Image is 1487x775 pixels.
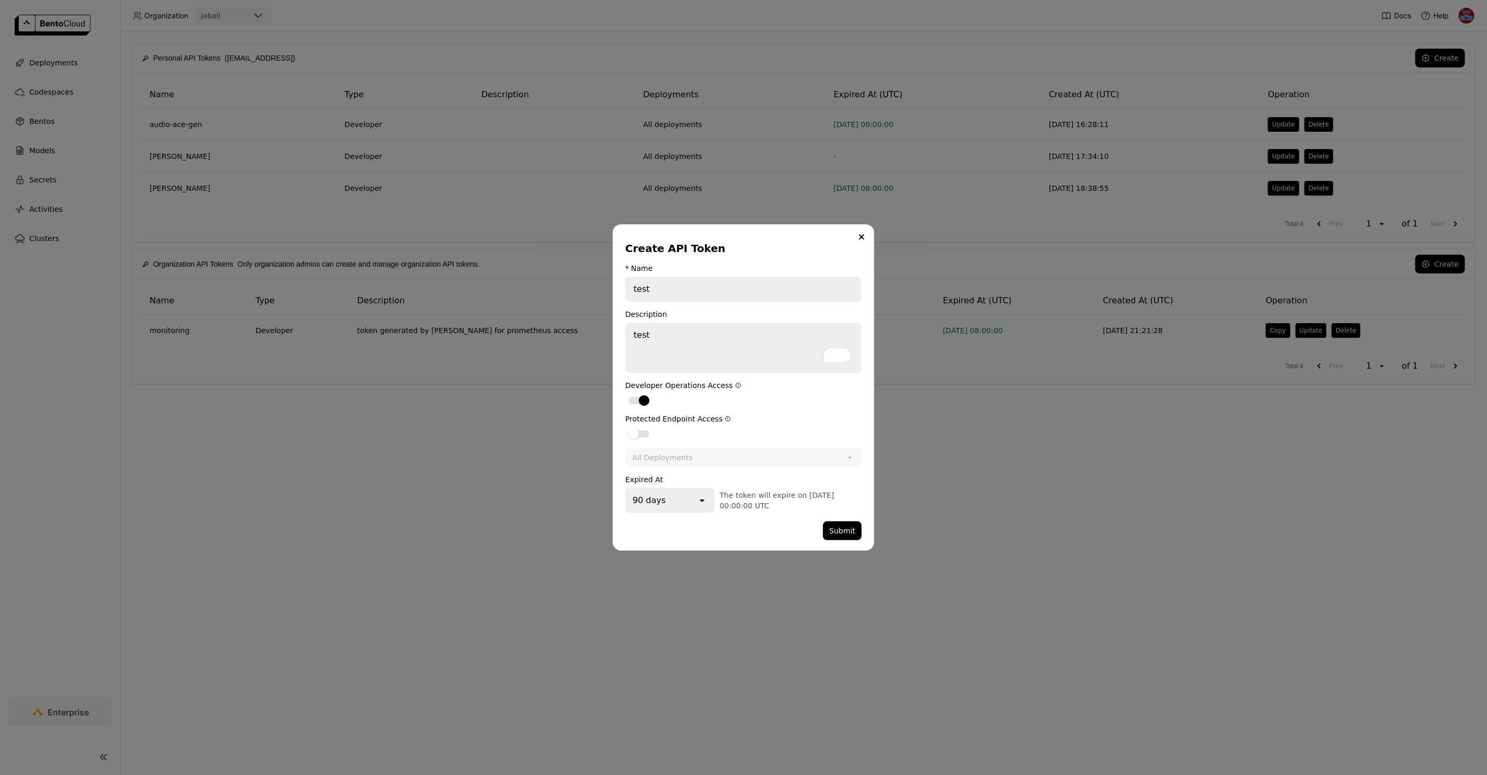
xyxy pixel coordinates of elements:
[694,452,695,463] input: Selected All Deployments.
[625,475,862,484] div: Expired At
[720,491,834,510] span: The token will expire on [DATE] 00:00:00 UTC
[697,495,707,506] svg: open
[625,310,862,318] div: Description
[631,264,653,272] div: Name
[613,224,874,551] div: dialog
[633,452,693,463] div: All Deployments
[633,494,666,507] div: 90 days
[625,415,862,423] div: Protected Endpoint Access
[625,241,857,256] div: Create API Token
[626,324,861,372] textarea: To enrich screen reader interactions, please activate Accessibility in Grammarly extension settings
[855,231,868,243] button: Close
[823,521,862,540] button: Submit
[846,453,854,462] svg: open
[625,381,862,390] div: Developer Operations Access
